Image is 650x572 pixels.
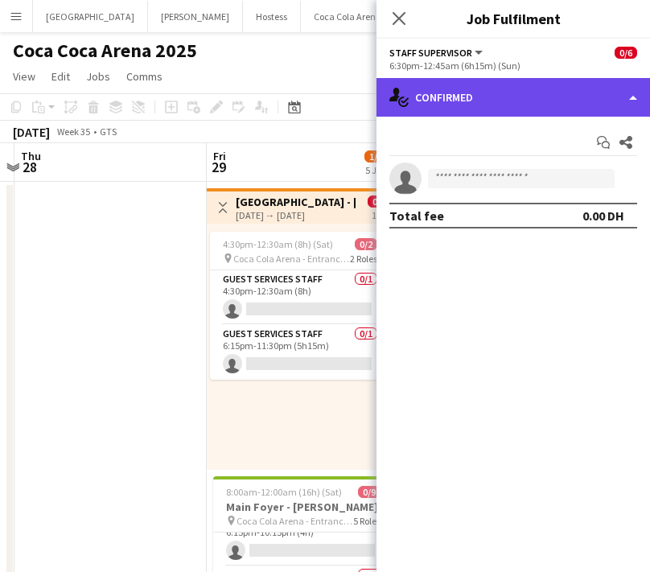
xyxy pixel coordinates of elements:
span: 0/6 [615,47,637,59]
span: 0/9 [358,486,381,498]
div: Confirmed [376,78,650,117]
div: [DATE] → [DATE] [236,209,356,221]
a: View [6,66,42,87]
span: 0/2 [355,238,377,250]
a: Edit [45,66,76,87]
span: 4:30pm-12:30am (8h) (Sat) [223,238,333,250]
button: Staff Supervisor [389,47,485,59]
span: 5 Roles [353,515,381,527]
app-job-card: 4:30pm-12:30am (8h) (Sat)0/2 Coca Cola Arena - Entrance F2 RolesGuest Services Staff0/14:30pm-12:... [210,232,390,380]
span: Comms [126,69,162,84]
div: 1 job [372,208,390,221]
span: Coca Cola Arena - Entrance F [233,253,350,265]
div: Total fee [389,208,444,224]
span: View [13,69,35,84]
button: [GEOGRAPHIC_DATA] [33,1,148,32]
button: [PERSON_NAME] [148,1,243,32]
div: 5 Jobs [365,164,391,176]
a: Jobs [80,66,117,87]
span: 28 [19,158,41,176]
span: 29 [211,158,226,176]
div: 6:30pm-12:45am (6h15m) (Sun) [389,60,637,72]
span: Fri [213,149,226,163]
span: 8:00am-12:00am (16h) (Sat) [226,486,342,498]
button: Coca Cola Arena 2024 [301,1,416,32]
app-card-role: Guest Services Staff0/16:15pm-11:30pm (5h15m) [210,325,390,380]
span: 0/2 [368,195,390,208]
span: Staff Supervisor [389,47,472,59]
h1: Coca Coca Arena 2025 [13,39,197,63]
a: Comms [120,66,169,87]
h3: [GEOGRAPHIC_DATA] - [PERSON_NAME] [236,195,356,209]
div: 0.00 DH [582,208,624,224]
span: Thu [21,149,41,163]
span: Jobs [86,69,110,84]
h3: Job Fulfilment [376,8,650,29]
app-card-role: Guest Services Staff0/16:15pm-10:15pm (4h) [213,512,393,566]
span: Week 35 [53,126,93,138]
span: Edit [51,69,70,84]
span: 1/19 [364,150,392,163]
span: 2 Roles [350,253,377,265]
div: [DATE] [13,124,50,140]
button: Hostess [243,1,301,32]
app-card-role: Guest Services Staff0/14:30pm-12:30am (8h) [210,270,390,325]
h3: Main Foyer - [PERSON_NAME] [213,500,393,514]
div: GTS [100,126,117,138]
span: Coca Cola Arena - Entrance F [237,515,353,527]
